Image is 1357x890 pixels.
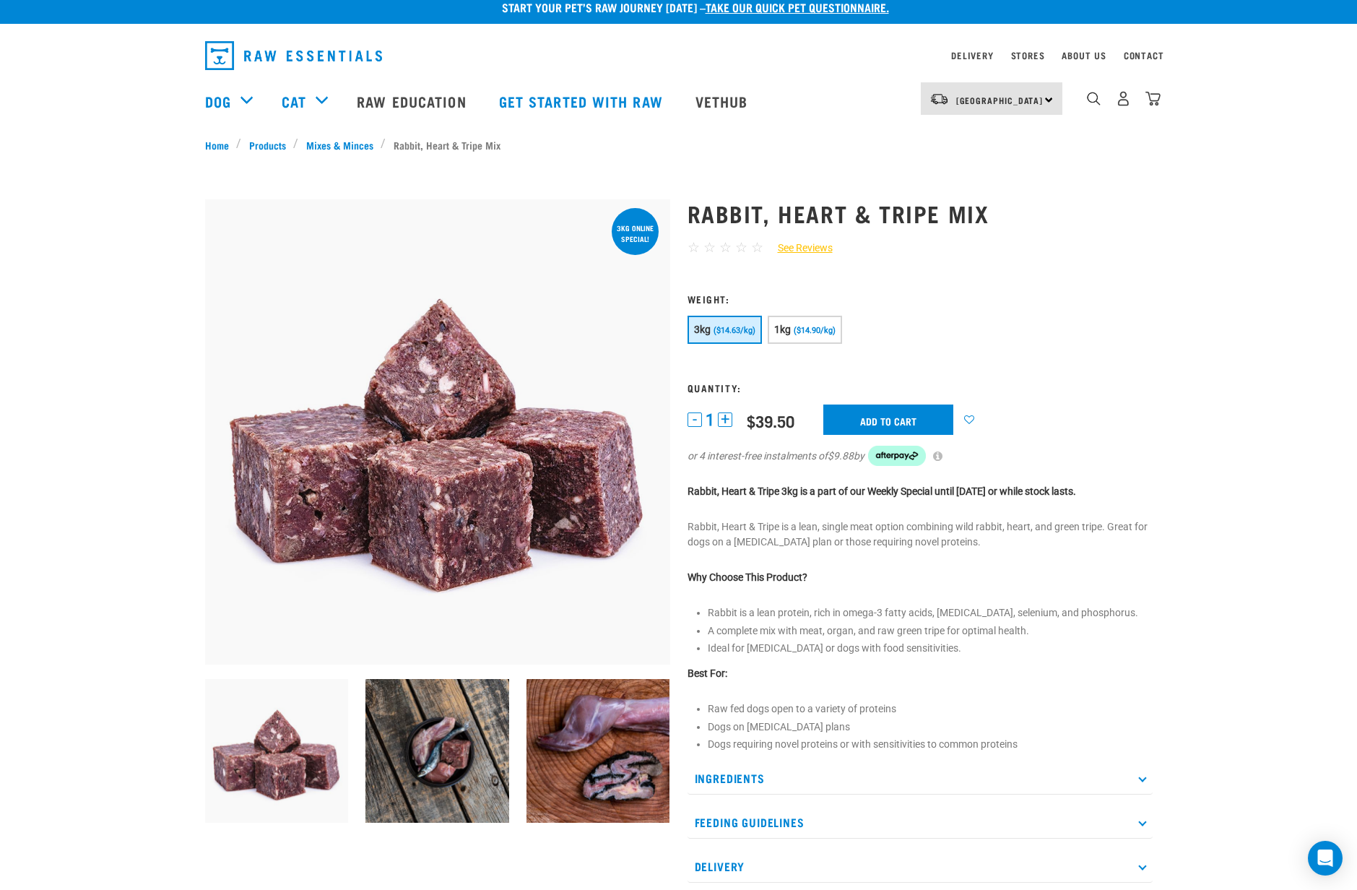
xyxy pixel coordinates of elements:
a: Home [205,137,237,152]
h3: Quantity: [688,382,1153,393]
a: Mixes & Minces [298,137,381,152]
strong: Best For: [688,667,727,679]
span: ($14.63/kg) [714,326,755,335]
div: or 4 interest-free instalments of by [688,446,1153,466]
li: Ideal for [MEDICAL_DATA] or dogs with food sensitivities. [708,641,1153,656]
span: ☆ [751,239,763,256]
a: Raw Education [342,72,484,130]
a: See Reviews [763,241,833,256]
span: [GEOGRAPHIC_DATA] [956,98,1044,103]
li: Rabbit is a lean protein, rich in omega-3 fatty acids, [MEDICAL_DATA], selenium, and phosphorus. [708,605,1153,621]
p: Feeding Guidelines [688,806,1153,839]
h3: Weight: [688,293,1153,304]
nav: dropdown navigation [194,35,1164,76]
a: Get started with Raw [485,72,681,130]
h1: Rabbit, Heart & Tripe Mix [688,200,1153,226]
img: Pilchard Rabbit Leg Veal Fillet WMX [365,679,509,823]
img: 1175 Rabbit Heart Tripe Mix 01 [205,679,349,823]
img: Afterpay [868,446,926,466]
button: + [718,412,732,427]
p: Rabbit, Heart & Tripe is a lean, single meat option combining wild rabbit, heart, and green tripe... [688,519,1153,550]
img: user.png [1116,91,1131,106]
span: 1 [706,412,714,428]
span: $9.88 [828,449,854,464]
span: ☆ [688,239,700,256]
a: Contact [1124,53,1164,58]
a: take our quick pet questionnaire. [706,4,889,10]
div: $39.50 [747,412,794,430]
a: Cat [282,90,306,112]
button: 3kg ($14.63/kg) [688,316,762,344]
p: Delivery [688,850,1153,883]
a: Delivery [951,53,993,58]
nav: breadcrumbs [205,137,1153,152]
div: Open Intercom Messenger [1308,841,1343,876]
button: - [688,412,702,427]
a: Dog [205,90,231,112]
li: Dogs requiring novel proteins or with sensitivities to common proteins [708,737,1153,752]
img: home-icon-1@2x.png [1087,92,1101,105]
img: Display Of Rabbit Meat And Rabbit tripe [526,679,670,823]
img: Raw Essentials Logo [205,41,382,70]
img: van-moving.png [929,92,949,105]
span: 1kg [774,324,792,335]
img: 1175 Rabbit Heart Tripe Mix 01 [205,199,670,665]
li: Dogs on [MEDICAL_DATA] plans [708,720,1153,735]
a: Vethub [681,72,766,130]
input: Add to cart [823,405,953,435]
li: A complete mix with meat, organ, and raw green tripe for optimal health. [708,623,1153,639]
span: ☆ [703,239,716,256]
p: Ingredients [688,762,1153,795]
a: About Us [1062,53,1106,58]
a: Products [241,137,293,152]
a: Stores [1011,53,1045,58]
span: ☆ [719,239,732,256]
li: Raw fed dogs open to a variety of proteins [708,701,1153,717]
img: home-icon@2x.png [1145,91,1161,106]
strong: Rabbit, Heart & Tripe 3kg is a part of our Weekly Special until [DATE] or while stock lasts. [688,485,1076,497]
strong: Why Choose This Product? [688,571,807,583]
span: 3kg [694,324,711,335]
button: 1kg ($14.90/kg) [768,316,842,344]
span: ($14.90/kg) [794,326,836,335]
span: ☆ [735,239,747,256]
